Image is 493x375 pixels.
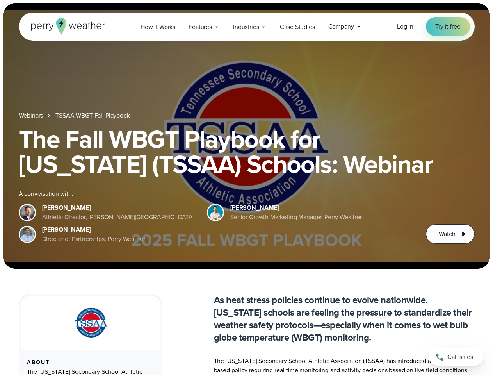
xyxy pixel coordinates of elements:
[55,111,130,120] a: TSSAA WBGT Fall Playbook
[19,111,43,120] a: Webinars
[328,22,354,31] span: Company
[429,348,484,366] a: Call sales
[141,22,175,32] span: How it Works
[42,234,145,244] div: Director of Partnerships, Perry Weather
[20,205,35,220] img: Brian Wyatt
[273,19,321,35] a: Case Studies
[208,205,223,220] img: Spencer Patton, Perry Weather
[233,22,259,32] span: Industries
[435,22,460,31] span: Try it free
[230,203,362,212] div: [PERSON_NAME]
[64,305,117,341] img: TSSAA-Tennessee-Secondary-School-Athletic-Association.svg
[19,111,475,120] nav: Breadcrumb
[42,212,195,222] div: Athletic Director, [PERSON_NAME][GEOGRAPHIC_DATA]
[134,19,182,35] a: How it Works
[19,127,475,177] h1: The Fall WBGT Playbook for [US_STATE] (TSSAA) Schools: Webinar
[397,22,413,31] a: Log in
[19,189,414,198] div: A conversation with:
[189,22,212,32] span: Features
[426,224,474,244] button: Watch
[20,227,35,242] img: Jeff Wood
[214,294,475,344] p: As heat stress policies continue to evolve nationwide, [US_STATE] schools are feeling the pressur...
[280,22,315,32] span: Case Studies
[426,17,470,36] a: Try it free
[42,203,195,212] div: [PERSON_NAME]
[439,229,455,239] span: Watch
[447,352,473,362] span: Call sales
[42,225,145,234] div: [PERSON_NAME]
[230,212,362,222] div: Senior Growth Marketing Manager, Perry Weather
[27,359,154,366] div: About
